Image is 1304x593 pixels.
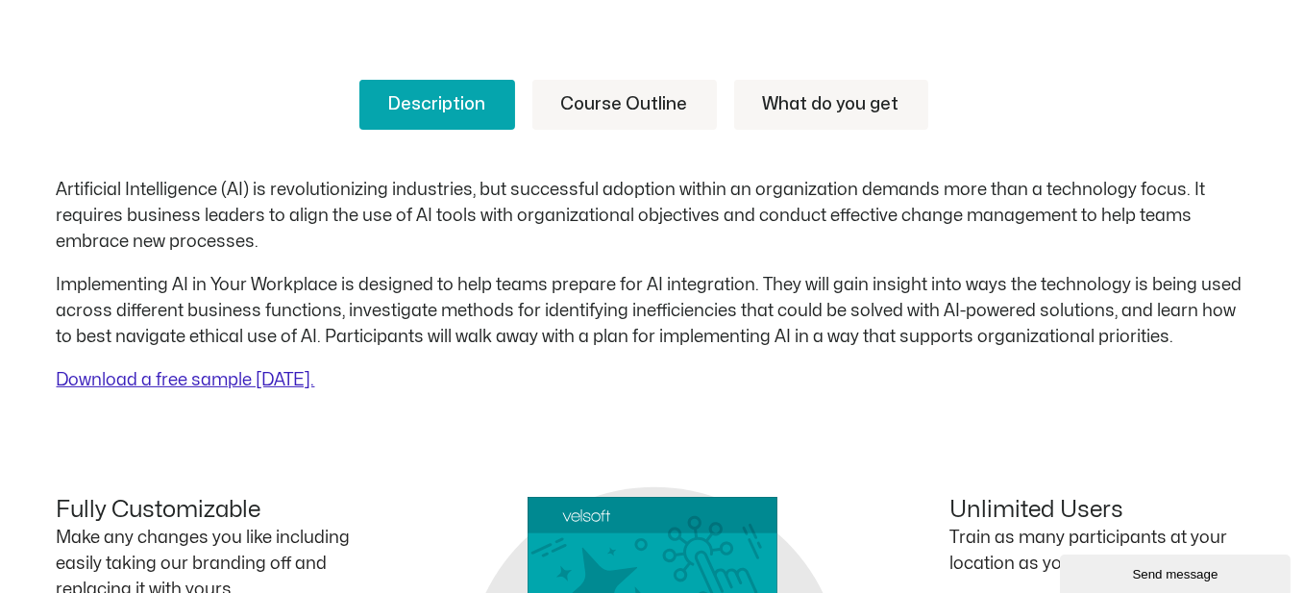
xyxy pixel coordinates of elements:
[57,497,355,525] h4: Fully Customizable
[950,525,1248,577] p: Train as many participants at your location as you like - forever!
[57,177,1248,255] p: Artificial Intelligence (AI) is revolutionizing industries, but successful adoption within an org...
[57,272,1248,350] p: Implementing AI in Your Workplace is designed to help teams prepare for AI integration. They will...
[532,80,717,130] a: Course Outline
[359,80,515,130] a: Description
[1060,551,1294,593] iframe: chat widget
[734,80,928,130] a: What do you get
[950,497,1248,525] h4: Unlimited Users
[57,372,315,388] a: Download a free sample [DATE].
